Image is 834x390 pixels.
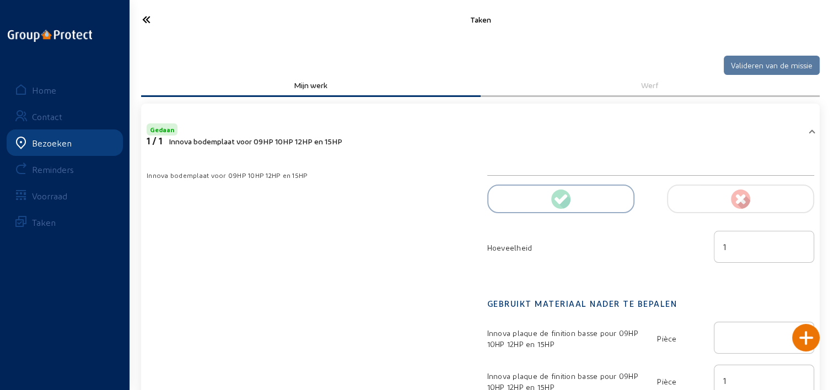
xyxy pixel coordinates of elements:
[7,209,123,235] a: Taken
[169,137,342,146] span: Innova bodemplaat voor 09HP 10HP 12HP en 15HP
[32,138,72,148] div: Bezoeken
[147,170,474,181] div: Innova bodemplaat voor 09HP 10HP 12HP en 15HP
[32,85,56,95] div: Home
[150,126,174,133] span: Gedaan
[32,217,56,227] div: Taken
[147,136,162,146] span: 1 / 1
[7,182,123,209] a: Voorraad
[487,280,815,310] h2: Gebruikt materiaal nader te bepalen
[32,164,74,175] div: Reminders
[7,77,123,103] a: Home
[7,129,123,156] a: Bezoeken
[149,80,473,90] div: Mijn werk
[487,328,638,349] span: Innova plaque de finition basse pour 09HP 10HP 12HP en 15HP
[7,156,123,182] a: Reminders
[657,334,676,343] span: Pièce
[32,191,67,201] div: Voorraad
[7,103,123,129] a: Contact
[141,110,820,156] mat-expansion-panel-header: Gedaan1 / 1Innova bodemplaat voor 09HP 10HP 12HP en 15HP
[8,30,92,42] img: logo-oneline.png
[487,243,532,252] span: Hoeveelheid
[245,15,716,24] div: Taken
[32,111,62,122] div: Contact
[488,80,813,90] div: Werf
[657,377,676,386] span: Pièce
